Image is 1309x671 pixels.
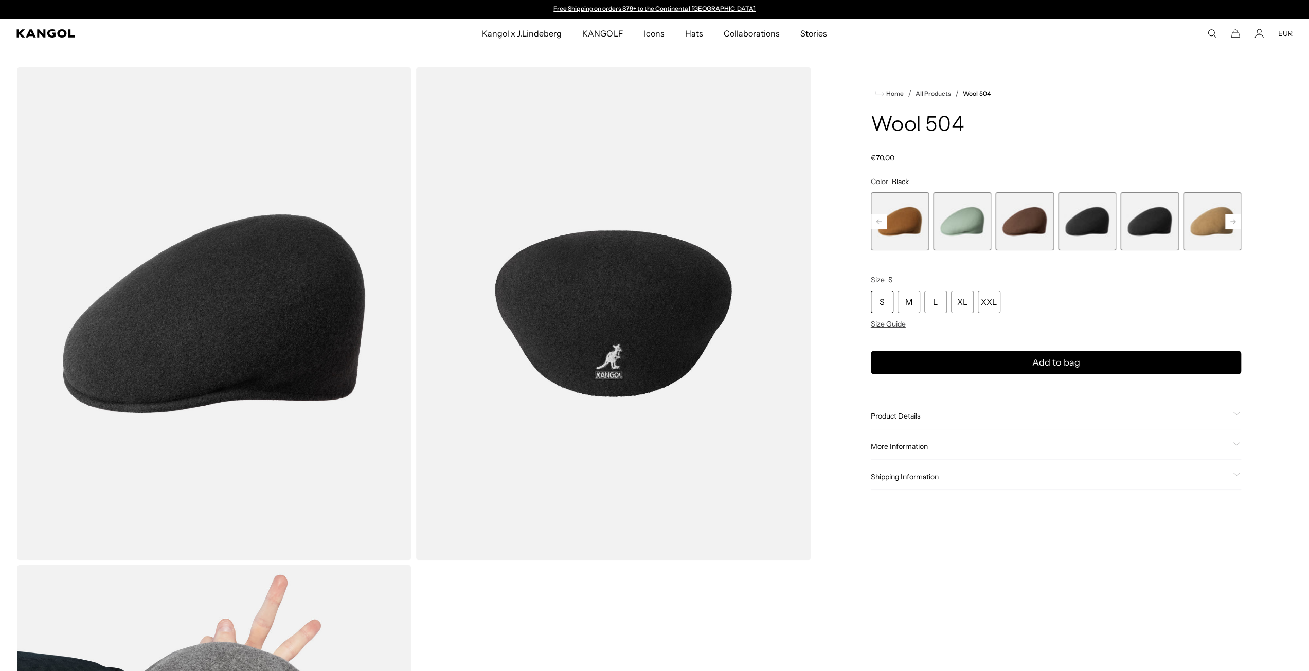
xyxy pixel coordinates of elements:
[482,19,562,48] span: Kangol x J.Lindeberg
[884,90,904,97] span: Home
[1278,29,1293,38] button: EUR
[416,67,811,560] img: color-black
[1231,29,1240,38] button: Cart
[871,114,1241,137] h1: Wool 504
[1058,192,1116,250] div: 9 of 21
[892,177,909,186] span: Black
[996,192,1054,250] label: Tobacco
[904,87,911,100] li: /
[871,351,1241,374] button: Add to bag
[724,19,780,48] span: Collaborations
[916,90,951,97] a: All Products
[16,67,411,560] img: color-black
[572,19,633,48] a: KANGOLF
[713,19,790,48] a: Collaborations
[1120,192,1178,250] label: Black/Gold
[933,192,991,250] label: Sage Green
[1032,356,1080,370] span: Add to bag
[996,192,1054,250] div: 8 of 21
[951,87,959,100] li: /
[549,5,761,13] slideshow-component: Announcement bar
[1120,192,1178,250] div: 10 of 21
[898,291,920,313] div: M
[675,19,713,48] a: Hats
[582,19,623,48] span: KANGOLF
[472,19,572,48] a: Kangol x J.Lindeberg
[978,291,1000,313] div: XXL
[800,19,827,48] span: Stories
[871,411,1229,421] span: Product Details
[871,192,929,250] div: 6 of 21
[790,19,837,48] a: Stories
[549,5,761,13] div: Announcement
[871,192,929,250] label: Rustic Caramel
[888,275,893,284] span: S
[643,19,664,48] span: Icons
[871,472,1229,481] span: Shipping Information
[871,87,1241,100] nav: breadcrumbs
[16,29,320,38] a: Kangol
[871,291,893,313] div: S
[1183,192,1241,250] div: 11 of 21
[871,275,885,284] span: Size
[871,153,894,162] span: €70,00
[951,291,974,313] div: XL
[871,177,888,186] span: Color
[924,291,947,313] div: L
[1058,192,1116,250] label: Black
[1254,29,1264,38] a: Account
[871,442,1229,451] span: More Information
[933,192,991,250] div: 7 of 21
[633,19,674,48] a: Icons
[871,319,906,329] span: Size Guide
[875,89,904,98] a: Home
[1207,29,1216,38] summary: Search here
[685,19,703,48] span: Hats
[963,90,990,97] a: Wool 504
[553,5,756,12] a: Free Shipping on orders $79+ to the Continental [GEOGRAPHIC_DATA]
[1183,192,1241,250] label: Camel
[549,5,761,13] div: 1 of 2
